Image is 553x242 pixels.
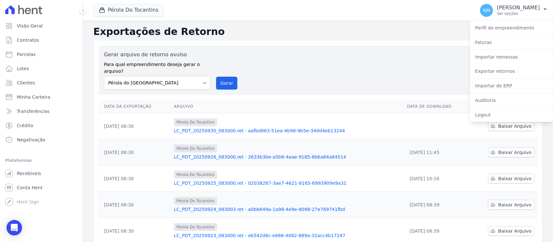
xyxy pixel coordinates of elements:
span: Baixar Arquivo [498,202,532,208]
th: Arquivo [171,100,405,113]
span: Baixar Arquivo [498,123,532,129]
span: Visão Geral [17,23,43,29]
a: Conta Hent [3,181,80,194]
th: Data de Download [405,100,470,113]
span: Transferências [17,108,50,115]
span: Recebíveis [17,170,41,177]
span: Lotes [17,65,29,72]
a: Perfil do empreendimento [470,22,553,34]
span: Baixar Arquivo [498,175,532,182]
a: Importar de ERP [470,80,553,92]
a: Importar remessas [470,51,553,63]
a: Logout [470,109,553,121]
span: Negativação [17,137,45,143]
p: Ver opções [497,11,540,16]
a: Baixar Arquivo [488,226,535,236]
td: [DATE] 08:30 [99,166,171,192]
span: Pérola Do Tocantins [174,118,217,126]
button: NM [PERSON_NAME] Ver opções [475,1,553,19]
p: [PERSON_NAME] [497,5,540,11]
td: [DATE] 08:30 [99,192,171,218]
a: LC_PDT_20250923_083000.ret - eb542d8c-e888-4092-889a-32acc4b17247 [174,232,402,239]
a: LC_PDT_20250926_083000.ret - 2633b3be-a5b8-4aae-9185-8b6a84a84514 [174,154,402,160]
span: Conta Hent [17,184,42,191]
td: [DATE] 08:30 [99,113,171,139]
span: Baixar Arquivo [498,228,532,234]
a: LC_PDT_20250924_083003.ret - a0bb649a-1a98-4e9e-8098-27e769741fbd [174,206,402,213]
td: [DATE] 08:39 [405,192,470,218]
a: Transferências [3,105,80,118]
td: [DATE] 10:16 [405,166,470,192]
label: Para qual empreendimento deseja gerar o arquivo? [104,59,211,75]
span: Contratos [17,37,39,43]
div: Plataformas [5,157,77,164]
div: Open Intercom Messenger [6,220,22,236]
span: Pérola Do Tocantins [174,145,217,152]
a: Recebíveis [3,167,80,180]
span: Crédito [17,122,33,129]
a: LC_PDT_20250930_083000.ret - aafbd863-51ea-4b98-9b5e-340d4eb13244 [174,127,402,134]
a: Minha Carteira [3,91,80,104]
a: Auditoria [470,94,553,106]
a: Lotes [3,62,80,75]
a: Negativação [3,133,80,146]
a: Parcelas [3,48,80,61]
button: Pérola Do Tocantins [93,4,164,16]
span: NM [483,8,490,13]
span: Pérola Do Tocantins [174,223,217,231]
span: Parcelas [17,51,36,58]
span: Baixar Arquivo [498,149,532,156]
a: Baixar Arquivo [488,200,535,210]
button: Gerar [216,77,237,90]
a: Baixar Arquivo [488,148,535,157]
a: Crédito [3,119,80,132]
a: Baixar Arquivo [488,174,535,183]
a: Visão Geral [3,19,80,32]
h2: Exportações de Retorno [93,26,543,38]
a: Clientes [3,76,80,89]
a: Exportar retornos [470,65,553,77]
a: LC_PDT_20250925_083000.ret - 02038287-3ae7-4621-8165-6993909e9a31 [174,180,402,186]
span: Pérola Do Tocantins [174,197,217,205]
span: Clientes [17,80,35,86]
a: Contratos [3,34,80,47]
label: Gerar arquivo de retorno avulso [104,51,211,59]
td: [DATE] 11:45 [405,139,470,166]
a: Faturas [470,37,553,48]
th: Data da Exportação [99,100,171,113]
a: Baixar Arquivo [488,121,535,131]
span: Minha Carteira [17,94,50,100]
td: [DATE] 08:30 [99,139,171,166]
span: Pérola Do Tocantins [174,171,217,179]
